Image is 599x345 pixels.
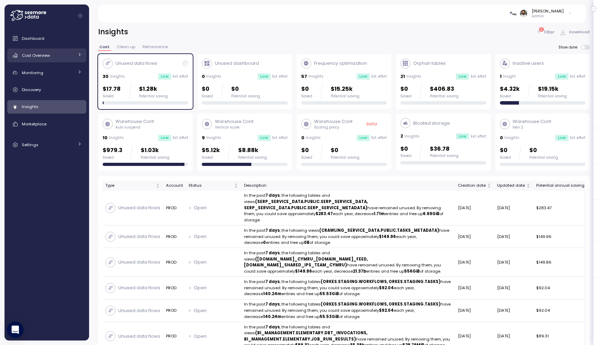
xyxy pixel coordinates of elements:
strong: 140.24m [263,291,281,297]
div: Saved [103,94,121,99]
p: Insight [503,74,516,79]
p: Orphan tables [413,60,446,67]
img: ACg8ocLskjvUhBDgxtSFCRx4ztb74ewwa1VrVEuDBD_Ho1mrTsQB-QE=s96-c [520,10,527,17]
strong: 140.24m [263,314,281,319]
p: Unused data flows [118,204,160,211]
div: Open Intercom Messenger [7,321,24,338]
p: $1.03k [141,146,170,155]
p: Unused dashboard [215,60,259,67]
p: Open [194,307,207,314]
img: 676124322ce2d31a078e3b71.PNG [510,10,517,17]
p: $0 [301,85,312,94]
p: 0 [500,134,503,141]
p: 30 [103,73,108,80]
p: Est. effort [570,74,585,79]
a: Marketplace [7,117,86,131]
span: Show done [558,45,581,50]
td: [DATE] [494,248,533,277]
span: Cost [99,45,110,49]
p: 2 [400,133,403,140]
div: Saved [500,94,520,99]
p: $17.78 [103,85,121,94]
strong: 55.53GiB [320,291,339,297]
td: PROD [163,300,185,322]
p: $15.25k [331,85,359,94]
p: Unused data flows [118,307,160,314]
th: StatusNot sorted [186,181,241,191]
p: $5.12k [202,146,220,155]
p: 57 [301,73,307,80]
th: Potential annual savingSorted descending [533,181,593,191]
p: $1.28k [139,85,168,94]
p: Est. effort [272,135,288,140]
div: Not sorted [526,183,531,188]
p: In the past , the following tables and views have remained unused. By removing them, you could sa... [244,250,452,275]
p: Vertical scale [215,125,254,130]
strong: $92.04 [379,308,394,313]
span: Monitoring [22,70,43,76]
p: Unused data flows [118,259,160,266]
div: Not sorted [234,183,238,188]
span: Insights [22,104,38,109]
div: Not sorted [155,183,160,188]
p: Est. effort [173,135,188,140]
strong: (BI_MANAGEMENT.ELEMENTARY.DBT_INVOCATIONS, BI_MANAGEMENT.ELEMENTARY.JOB_RUN_RESULTS) [244,330,367,342]
p: 10 [103,134,107,141]
p: 0 [202,73,205,80]
p: $406.83 [430,85,459,94]
p: Unused data flows [115,60,157,67]
p: Gen 2 [513,125,552,130]
strong: ([DOMAIN_NAME]_CYMRU_[DOMAIN_NAME]_FEED, [DOMAIN_NAME]_SHARED_IPS_TEAM_CYMRU) [244,256,368,268]
strong: (ORKES.STAGING.WORKFLOWS, ORKES.STAGING.TASKS) [321,279,441,284]
p: Bloated storage [413,120,450,127]
div: Saved [400,153,411,158]
div: Potential saving [141,155,170,160]
div: Potential saving [430,153,459,158]
div: Low [258,135,271,141]
div: Potential saving [430,94,459,99]
div: [PERSON_NAME] [532,8,564,14]
th: Updated dateNot sorted [494,181,533,191]
a: Settings [7,138,86,152]
p: 2 [540,27,542,32]
div: Low [456,133,469,140]
a: Cost Overview [7,48,86,62]
p: Est. effort [371,135,387,140]
td: [DATE] [455,300,494,322]
p: 9 [202,134,205,141]
div: Updated date [497,183,525,189]
p: Unused data flows [118,333,160,340]
span: Dashboard [22,36,44,41]
p: $4.32k [500,85,520,94]
p: Warehouse Conf. [215,118,254,125]
div: Low [357,73,370,80]
strong: 7 days [266,193,280,198]
p: Inactive users [513,60,544,67]
td: $149.96 [533,225,593,248]
div: Low [555,135,568,141]
strong: 0 [263,240,266,245]
p: Open [194,204,207,211]
strong: $92.04 [379,285,394,291]
p: Est. effort [570,135,585,140]
button: Collapse navigation [76,13,85,18]
div: Potential saving [231,94,260,99]
div: Potential annual saving [536,183,584,189]
div: Status [189,183,233,189]
div: Low [555,73,568,80]
p: Auto suspend [115,125,155,130]
div: Low [158,135,171,141]
div: Potential saving [238,155,267,160]
p: $0 [231,85,260,94]
p: Insights [406,74,421,79]
div: Type [105,183,155,189]
a: Monitoring [7,66,86,80]
p: Est. effort [371,74,387,79]
strong: (CRAWLING_SERVICE_DATA.PUBLIC.TASKS_METADATA) [319,228,439,233]
th: TypeNot sorted [103,181,163,191]
div: Saved [103,155,122,160]
strong: 7 days [266,279,280,284]
p: $0 [400,144,411,154]
strong: 556GiB [404,268,420,274]
p: Unused data flows [118,284,160,291]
